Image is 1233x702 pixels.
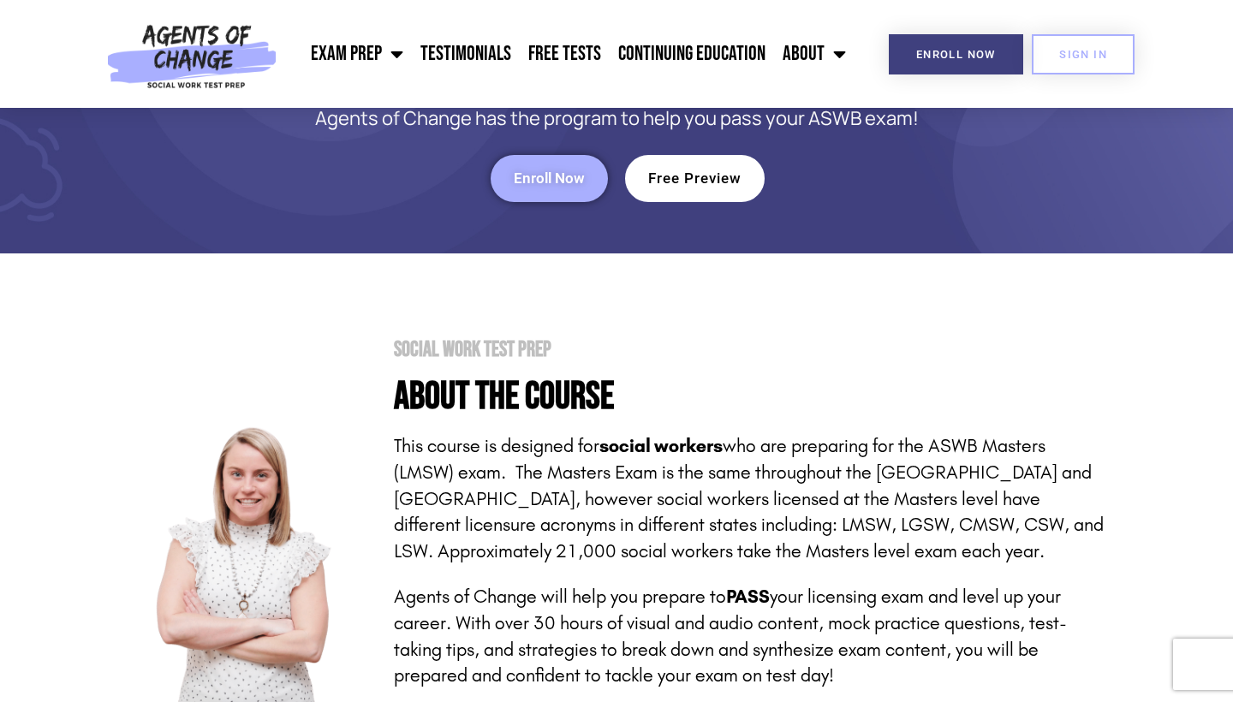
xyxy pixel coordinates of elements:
[514,171,585,186] span: Enroll Now
[1032,34,1135,74] a: SIGN IN
[889,34,1023,74] a: Enroll Now
[625,155,765,202] a: Free Preview
[302,33,412,75] a: Exam Prep
[726,586,770,608] strong: PASS
[394,584,1105,689] p: Agents of Change will help you prepare to your licensing exam and level up your career. With over...
[520,33,610,75] a: Free Tests
[610,33,774,75] a: Continuing Education
[394,339,1105,360] h2: Social Work Test Prep
[394,378,1105,416] h4: About the Course
[1059,49,1107,60] span: SIGN IN
[491,155,608,202] a: Enroll Now
[774,33,855,75] a: About
[648,171,742,186] span: Free Preview
[599,435,723,457] strong: social workers
[412,33,520,75] a: Testimonials
[285,33,855,75] nav: Menu
[916,49,996,60] span: Enroll Now
[197,108,1036,129] p: Agents of Change has the program to help you pass your ASWB exam!
[394,433,1105,565] p: This course is designed for who are preparing for the ASWB Masters (LMSW) exam. The Masters Exam ...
